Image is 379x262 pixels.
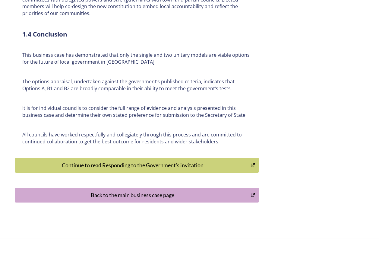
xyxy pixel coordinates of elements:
div: Continue to read Responding to the Government's invitation [18,161,248,169]
p: It is for individual councils to consider the full range of evidence and analysis presented in th... [22,105,251,118]
button: Continue to read Responding to the Government's invitation [15,158,259,173]
strong: 1.4 Conclusion [22,30,67,38]
button: Back to the main business case page [15,188,259,203]
div: Back to the main business case page [18,191,248,199]
p: This business case has demonstrated that only the single and two unitary models are viable option... [22,52,251,65]
p: All councils have worked respectfully and collegiately through this process and are committed to ... [22,131,251,145]
p: The options appraisal, undertaken against the government’s published criteria, indicates that Opt... [22,78,251,92]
